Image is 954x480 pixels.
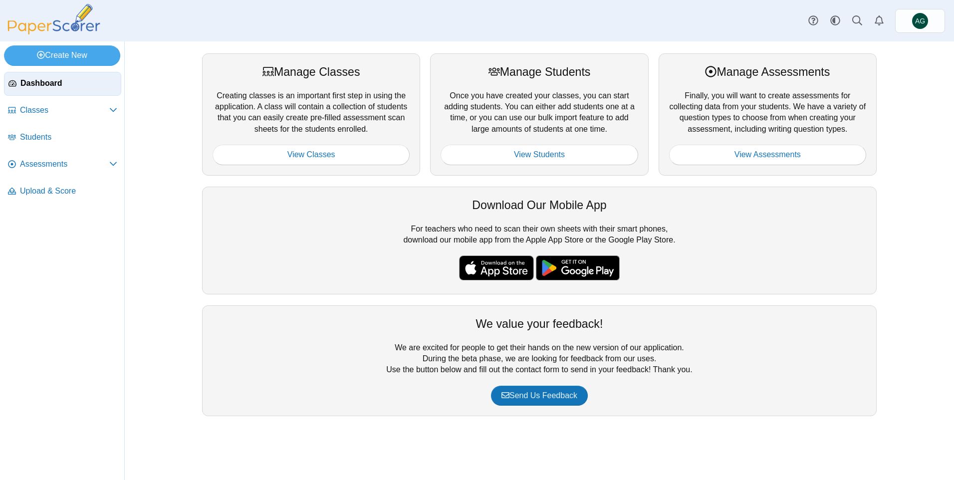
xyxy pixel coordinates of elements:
[4,72,121,96] a: Dashboard
[20,105,109,116] span: Classes
[659,53,877,175] div: Finally, you will want to create assessments for collecting data from your students. We have a va...
[202,305,877,416] div: We are excited for people to get their hands on the new version of our application. During the be...
[213,197,866,213] div: Download Our Mobile App
[213,316,866,332] div: We value your feedback!
[202,187,877,294] div: For teachers who need to scan their own sheets with their smart phones, download our mobile app f...
[4,45,120,65] a: Create New
[20,186,117,197] span: Upload & Score
[4,27,104,36] a: PaperScorer
[213,64,410,80] div: Manage Classes
[669,145,866,165] a: View Assessments
[4,180,121,204] a: Upload & Score
[213,145,410,165] a: View Classes
[868,10,890,32] a: Alerts
[20,132,117,143] span: Students
[459,255,534,280] img: apple-store-badge.svg
[669,64,866,80] div: Manage Assessments
[536,255,620,280] img: google-play-badge.png
[4,126,121,150] a: Students
[501,391,577,400] span: Send Us Feedback
[202,53,420,175] div: Creating classes is an important first step in using the application. A class will contain a coll...
[895,9,945,33] a: Asena Goren
[912,13,928,29] span: Asena Goren
[441,145,638,165] a: View Students
[20,159,109,170] span: Assessments
[4,99,121,123] a: Classes
[441,64,638,80] div: Manage Students
[4,153,121,177] a: Assessments
[4,4,104,34] img: PaperScorer
[20,78,117,89] span: Dashboard
[491,386,588,406] a: Send Us Feedback
[430,53,648,175] div: Once you have created your classes, you can start adding students. You can either add students on...
[915,17,925,24] span: Asena Goren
